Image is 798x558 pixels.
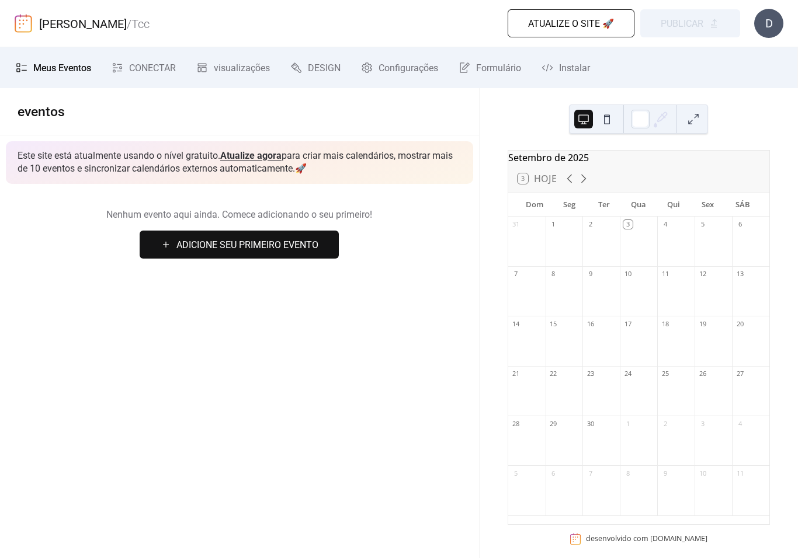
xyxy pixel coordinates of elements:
div: 12 [698,270,707,278]
span: Instalar [559,61,590,75]
div: 4 [735,419,744,428]
span: Este site está atualmente usando o nível gratuito. para criar mais calendários, mostrar mais de 1... [18,149,462,176]
div: 6 [735,220,744,229]
div: 1 [549,220,558,229]
a: Meus Eventos [7,52,100,83]
span: DESIGN [308,61,341,75]
a: [PERSON_NAME] [39,17,127,31]
b: Tcc [131,17,150,31]
div: 3 [698,419,707,428]
div: 31 [512,220,521,229]
div: Sex [691,193,725,217]
span: CONECTAR [129,61,176,75]
span: Nenhum evento aqui ainda. Comece adicionando o seu primeiro! [18,208,462,222]
a: CONECTAR [103,52,185,83]
div: 11 [735,469,744,477]
div: 3 [623,220,632,229]
div: 5 [512,469,521,477]
div: 29 [549,419,558,428]
div: 6 [549,469,558,477]
b: / [127,17,131,31]
div: Qua [622,193,656,217]
div: 24 [623,369,632,378]
div: 2 [661,419,669,428]
div: 23 [586,369,595,378]
div: Dom [518,193,552,217]
div: 9 [661,469,669,477]
a: DESIGN [282,52,349,83]
span: ADICIONE SEU PRIMEIRO EVENTO [176,238,318,252]
div: 26 [698,369,707,378]
button: ADICIONE SEU PRIMEIRO EVENTO [140,231,339,259]
div: 10 [698,469,707,477]
a: Atualize agora [220,150,282,161]
div: 13 [735,270,744,278]
div: 4 [661,220,669,229]
div: 15 [549,319,558,328]
a: [DOMAIN_NAME] [650,534,707,544]
div: 22 [549,369,558,378]
div: 9 [586,270,595,278]
div: 17 [623,319,632,328]
div: 7 [586,469,595,477]
div: 20 [735,319,744,328]
div: 19 [698,319,707,328]
a: Instalar [533,52,599,83]
div: Setembro de 2025 [508,151,769,165]
div: 30 [586,419,595,428]
span: visualizações [214,61,270,75]
div: 25 [661,369,669,378]
div: 10 [623,270,632,278]
span: ATUALIZE O SITE 🚀 [528,17,614,31]
div: 8 [623,469,632,477]
div: 28 [512,419,521,428]
div: 1 [623,419,632,428]
span: eventos [18,104,65,120]
div: Qui [656,193,691,217]
div: 21 [512,369,521,378]
img: Logo [15,14,32,33]
div: Ter [587,193,621,217]
a: Formulário [450,52,530,83]
a: Configurações [352,52,447,83]
div: 11 [661,270,669,278]
span: Configurações [379,61,438,75]
span: Meus Eventos [33,61,91,75]
div: 5 [698,220,707,229]
div: SÁB [726,193,760,217]
div: 2 [586,220,595,229]
div: 14 [512,319,521,328]
div: 27 [735,369,744,378]
div: 8 [549,270,558,278]
a: ADICIONE SEU PRIMEIRO EVENTO [18,231,462,259]
div: 7 [512,270,521,278]
span: Formulário [476,61,521,75]
div: 16 [586,319,595,328]
a: visualizações [188,52,279,83]
div: 18 [661,319,669,328]
div: D [754,9,783,38]
div: desenvolvido com [586,534,707,544]
button: ATUALIZE O SITE 🚀 [508,9,634,37]
div: Seg [552,193,587,217]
